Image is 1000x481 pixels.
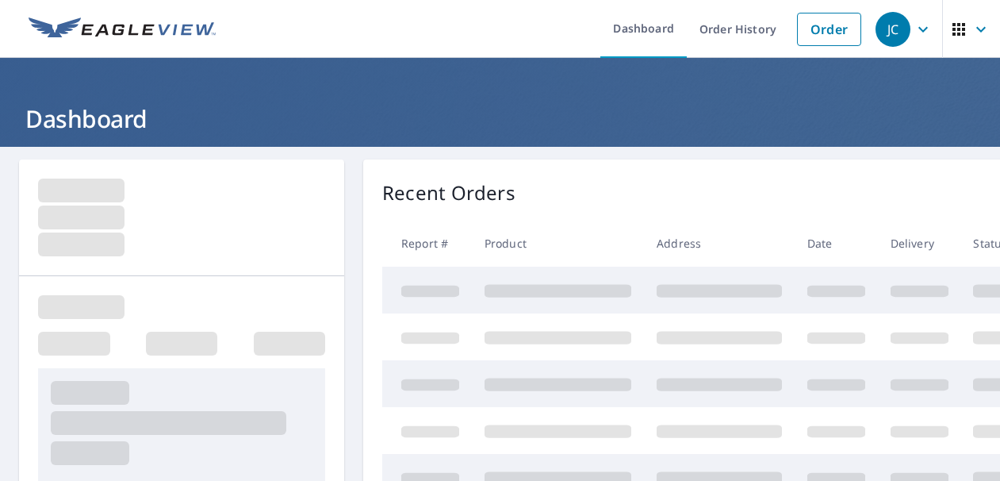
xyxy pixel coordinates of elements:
[29,17,216,41] img: EV Logo
[644,220,795,267] th: Address
[472,220,644,267] th: Product
[797,13,861,46] a: Order
[875,12,910,47] div: JC
[795,220,878,267] th: Date
[878,220,961,267] th: Delivery
[19,102,981,135] h1: Dashboard
[382,179,515,207] p: Recent Orders
[382,220,472,267] th: Report #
